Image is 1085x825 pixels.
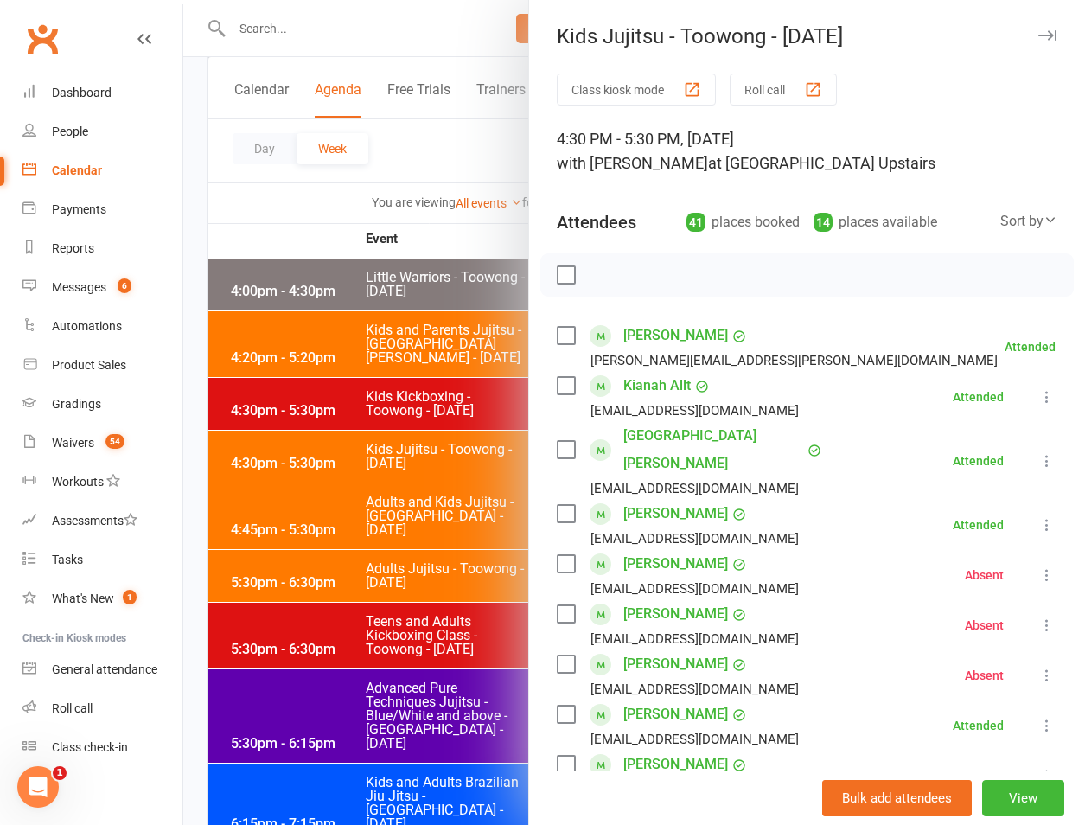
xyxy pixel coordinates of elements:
span: 54 [105,434,124,449]
div: places booked [686,210,800,234]
a: [PERSON_NAME] [623,751,728,778]
div: 4:30 PM - 5:30 PM, [DATE] [557,127,1057,176]
div: Attended [953,391,1004,403]
div: [EMAIL_ADDRESS][DOMAIN_NAME] [590,578,799,600]
div: Dashboard [52,86,112,99]
a: Class kiosk mode [22,728,182,767]
a: [GEOGRAPHIC_DATA][PERSON_NAME] [623,422,803,477]
span: at [GEOGRAPHIC_DATA] Upstairs [708,154,935,172]
a: Clubworx [21,17,64,61]
div: Attended [953,519,1004,531]
div: Assessments [52,514,137,528]
button: View [982,780,1064,816]
a: What's New1 [22,579,182,618]
div: Gradings [52,397,101,411]
div: Product Sales [52,358,126,372]
span: 1 [123,590,137,604]
button: Roll call [730,74,837,106]
a: Roll call [22,689,182,728]
div: General attendance [52,662,157,676]
button: Class kiosk mode [557,74,716,106]
div: Messages [52,280,106,294]
a: People [22,112,182,151]
div: Class check-in [52,740,128,754]
div: places available [814,210,937,234]
div: [EMAIL_ADDRESS][DOMAIN_NAME] [590,728,799,751]
a: Waivers 54 [22,424,182,463]
span: 6 [118,278,131,293]
div: Absent [965,569,1004,581]
a: Dashboard [22,74,182,112]
div: Attended [953,719,1004,732]
div: [PERSON_NAME][EMAIL_ADDRESS][PERSON_NAME][DOMAIN_NAME] [590,349,998,372]
div: Roll call [52,701,93,715]
div: Attended [1005,341,1056,353]
div: Tasks [52,553,83,566]
div: 41 [686,213,705,232]
div: Payments [52,202,106,216]
div: Workouts [52,475,104,489]
div: [EMAIL_ADDRESS][DOMAIN_NAME] [590,628,799,650]
a: [PERSON_NAME] [623,550,728,578]
a: Tasks [22,540,182,579]
div: Absent [965,619,1004,631]
div: Attended [953,455,1004,467]
button: Bulk add attendees [822,780,972,816]
a: Product Sales [22,346,182,385]
a: Assessments [22,502,182,540]
a: [PERSON_NAME] [623,700,728,728]
div: [EMAIL_ADDRESS][DOMAIN_NAME] [590,678,799,700]
a: Calendar [22,151,182,190]
a: Messages 6 [22,268,182,307]
div: 14 [814,213,833,232]
a: Kianah Allt [623,372,691,400]
a: Payments [22,190,182,229]
div: Waivers [52,436,94,450]
span: with [PERSON_NAME] [557,154,708,172]
a: Reports [22,229,182,268]
div: Calendar [52,163,102,177]
div: Reports [52,241,94,255]
a: [PERSON_NAME] [623,500,728,528]
a: Workouts [22,463,182,502]
div: Automations [52,319,122,333]
div: What's New [52,592,114,605]
a: [PERSON_NAME] [623,322,728,349]
div: [EMAIL_ADDRESS][DOMAIN_NAME] [590,400,799,422]
a: Automations [22,307,182,346]
div: Absent [965,669,1004,681]
a: [PERSON_NAME] [623,600,728,628]
div: [EMAIL_ADDRESS][DOMAIN_NAME] [590,528,799,550]
a: General attendance kiosk mode [22,650,182,689]
div: Sort by [1000,210,1057,233]
div: Kids Jujitsu - Toowong - [DATE] [529,24,1085,48]
span: 1 [53,766,67,780]
a: [PERSON_NAME] [623,650,728,678]
div: Attendees [557,210,636,234]
div: People [52,125,88,138]
div: [EMAIL_ADDRESS][DOMAIN_NAME] [590,477,799,500]
iframe: Intercom live chat [17,766,59,808]
a: Gradings [22,385,182,424]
